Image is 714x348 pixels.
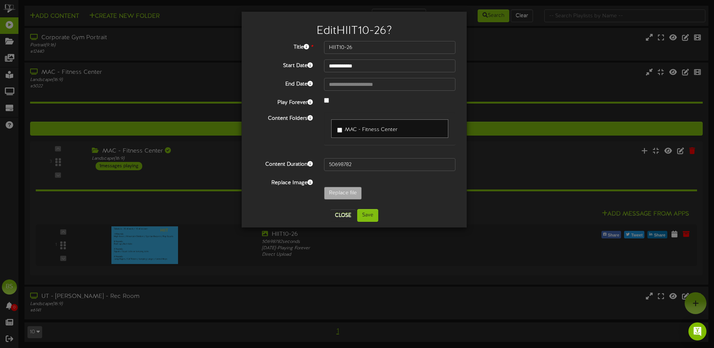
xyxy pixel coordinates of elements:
[324,41,455,54] input: Title
[330,209,356,221] button: Close
[688,322,706,340] div: Open Intercom Messenger
[324,158,455,171] input: 15
[345,127,397,133] span: MAC - Fitness Center
[247,60,318,70] label: Start Date
[247,177,318,187] label: Replace Image
[337,128,342,133] input: MAC - Fitness Center
[247,112,318,122] label: Content Folders
[253,25,455,37] h2: Edit HIIT10-26 ?
[247,96,318,107] label: Play Forever
[357,209,378,222] button: Save
[247,41,318,51] label: Title
[247,158,318,168] label: Content Duration
[247,78,318,88] label: End Date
